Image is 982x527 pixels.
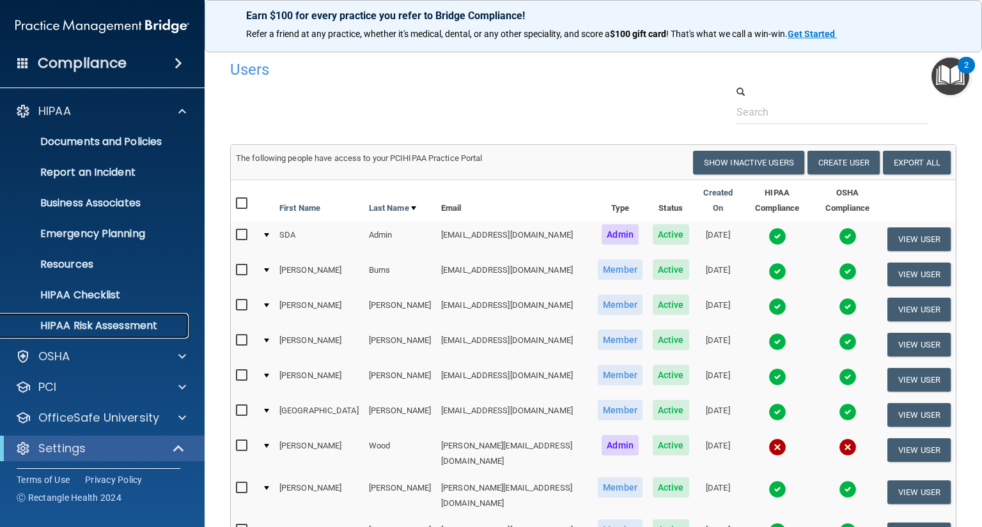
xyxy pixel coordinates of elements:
th: Type [593,180,648,222]
td: [PERSON_NAME][EMAIL_ADDRESS][DOMAIN_NAME] [436,475,593,517]
td: [PERSON_NAME] [364,362,436,397]
td: [DATE] [694,432,742,475]
td: [DATE] [694,475,742,517]
span: Active [653,259,689,280]
td: Burns [364,257,436,292]
a: Get Started [788,29,837,39]
a: Privacy Policy [85,473,143,486]
img: tick.e7d51cea.svg [768,333,786,351]
span: Active [653,365,689,385]
strong: $100 gift card [610,29,666,39]
td: [EMAIL_ADDRESS][DOMAIN_NAME] [436,257,593,292]
span: Member [598,294,643,315]
td: [PERSON_NAME] [274,362,364,397]
p: Settings [38,441,86,456]
a: Settings [15,441,185,456]
span: Refer a friend at any practice, whether it's medical, dental, or any other speciality, and score a [246,29,610,39]
td: [PERSON_NAME] [364,475,436,517]
div: 2 [964,65,969,82]
button: View User [887,403,951,427]
img: tick.e7d51cea.svg [768,480,786,498]
td: [EMAIL_ADDRESS][DOMAIN_NAME] [436,327,593,362]
a: Terms of Use [17,473,70,486]
td: [EMAIL_ADDRESS][DOMAIN_NAME] [436,362,593,397]
button: View User [887,480,951,504]
h4: Compliance [38,54,127,72]
a: HIPAA [15,103,186,119]
img: tick.e7d51cea.svg [839,480,857,498]
td: [PERSON_NAME] [274,327,364,362]
a: OSHA [15,349,186,364]
p: OfficeSafe University [38,410,159,425]
td: [DATE] [694,292,742,327]
th: HIPAA Compliance [742,180,813,222]
th: OSHA Compliance [813,180,882,222]
p: PCI [38,379,56,395]
a: PCI [15,379,186,395]
p: Earn $100 for every practice you refer to Bridge Compliance! [246,10,940,22]
img: tick.e7d51cea.svg [839,298,857,316]
img: tick.e7d51cea.svg [768,227,786,245]
td: [GEOGRAPHIC_DATA] [274,397,364,432]
img: PMB logo [15,13,189,39]
th: Status [648,180,694,222]
td: [EMAIL_ADDRESS][DOMAIN_NAME] [436,292,593,327]
span: Active [653,330,689,350]
p: Report an Incident [8,166,183,179]
span: Admin [602,435,639,455]
td: [EMAIL_ADDRESS][DOMAIN_NAME] [436,397,593,432]
td: [PERSON_NAME] [364,397,436,432]
td: [DATE] [694,327,742,362]
span: Admin [602,224,639,245]
td: [PERSON_NAME] [274,475,364,517]
td: [DATE] [694,397,742,432]
a: First Name [279,201,320,216]
td: [PERSON_NAME] [274,432,364,475]
td: [DATE] [694,257,742,292]
span: Member [598,477,643,498]
img: tick.e7d51cea.svg [839,368,857,386]
td: [DATE] [694,222,742,257]
span: Member [598,330,643,350]
img: tick.e7d51cea.svg [839,227,857,245]
td: [DATE] [694,362,742,397]
img: tick.e7d51cea.svg [768,368,786,386]
td: [PERSON_NAME] [364,327,436,362]
img: tick.e7d51cea.svg [768,263,786,280]
strong: Get Started [788,29,835,39]
a: OfficeSafe University [15,410,186,425]
span: Ⓒ Rectangle Health 2024 [17,491,121,504]
span: Member [598,365,643,385]
button: View User [887,263,951,286]
span: Active [653,400,689,420]
a: Created On [699,185,737,216]
img: cross.ca9f0e7f.svg [839,438,857,456]
p: Business Associates [8,197,183,210]
img: tick.e7d51cea.svg [768,403,786,421]
button: Open Resource Center, 2 new notifications [931,57,969,95]
td: [PERSON_NAME][EMAIL_ADDRESS][DOMAIN_NAME] [436,432,593,475]
button: View User [887,298,951,321]
button: View User [887,368,951,392]
span: Active [653,294,689,315]
span: ! That's what we call a win-win. [666,29,788,39]
td: [PERSON_NAME] [364,292,436,327]
td: [EMAIL_ADDRESS][DOMAIN_NAME] [436,222,593,257]
button: View User [887,227,951,251]
img: tick.e7d51cea.svg [839,263,857,280]
p: HIPAA [38,103,71,119]
p: Emergency Planning [8,227,183,240]
th: Email [436,180,593,222]
span: Member [598,400,643,420]
img: cross.ca9f0e7f.svg [768,438,786,456]
span: Member [598,259,643,280]
a: Last Name [369,201,416,216]
span: Active [653,477,689,498]
button: View User [887,438,951,462]
h4: Users [230,61,646,78]
td: [PERSON_NAME] [274,292,364,327]
img: tick.e7d51cea.svg [768,298,786,316]
p: OSHA [38,349,70,364]
input: Search [736,100,928,124]
td: Admin [364,222,436,257]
